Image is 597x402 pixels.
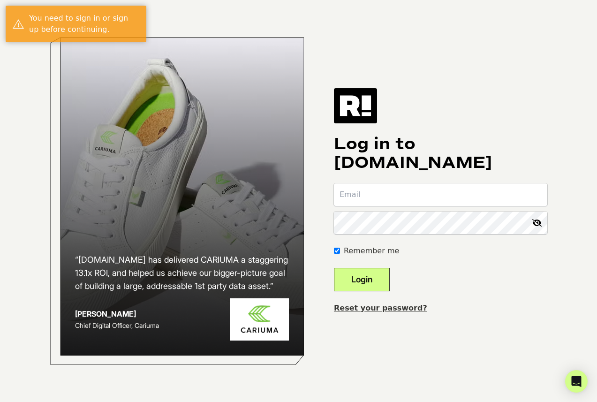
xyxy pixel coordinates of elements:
img: Retention.com [334,88,377,123]
div: You need to sign in or sign up before continuing. [29,13,139,35]
h2: “[DOMAIN_NAME] has delivered CARIUMA a staggering 13.1x ROI, and helped us achieve our bigger-pic... [75,253,289,293]
span: Chief Digital Officer, Cariuma [75,321,159,329]
a: Reset your password? [334,303,427,312]
button: Login [334,268,390,291]
input: Email [334,183,547,206]
div: Open Intercom Messenger [565,370,588,393]
img: Cariuma [230,298,289,341]
h1: Log in to [DOMAIN_NAME] [334,135,547,172]
strong: [PERSON_NAME] [75,309,136,319]
label: Remember me [344,245,399,257]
